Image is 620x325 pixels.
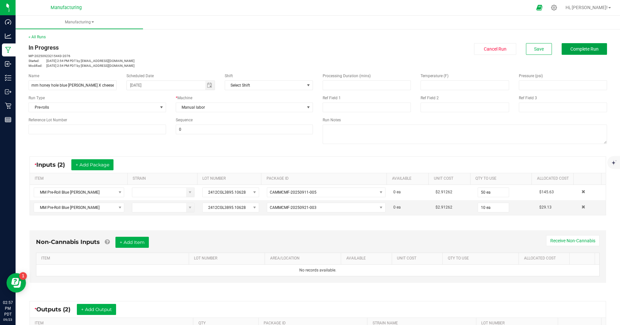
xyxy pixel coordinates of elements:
[34,187,124,197] span: NO DATA FOUND
[225,81,304,90] span: Select Shift
[393,205,396,210] span: 0
[474,43,516,55] button: Cancel Run
[270,256,339,261] a: AREA/LOCATIONSortable
[51,5,82,10] span: Manufacturing
[270,205,316,210] span: CAMMCMF-20250921-003
[435,205,452,210] span: $2.91262
[5,75,11,81] inline-svg: Inventory
[6,273,26,293] iframe: Resource center
[176,118,193,122] span: Sequence
[176,103,305,112] span: Manual labor
[5,19,11,25] inline-svg: Dashboard
[202,176,259,181] a: LOT NUMBERSortable
[5,89,11,95] inline-svg: Outbound
[575,256,592,261] a: Sortable
[448,256,516,261] a: QTY TO USESortable
[519,96,537,100] span: Ref Field 3
[346,256,389,261] a: AVAILABLESortable
[36,265,599,276] td: No records available.
[524,256,567,261] a: Allocated CostSortable
[323,74,371,78] span: Processing Duration (mins)
[562,43,607,55] button: Complete Run
[115,237,149,248] button: + Add Item
[5,61,11,67] inline-svg: Inbound
[566,5,608,10] span: Hi, [PERSON_NAME]!
[205,81,215,90] span: Toggle calendar
[570,46,599,52] span: Complete Run
[537,176,571,181] a: Allocated CostSortable
[29,118,67,122] span: Reference Lot Number
[36,238,100,246] span: Non-Cannabis Inputs
[397,205,401,210] span: ea
[127,81,205,90] input: Date
[5,116,11,123] inline-svg: Reports
[270,190,316,195] span: CAMMCMF-20250911-005
[526,43,552,55] button: Save
[475,176,529,181] a: QTY TO USESortable
[29,103,158,112] span: Pre-rolls
[421,96,439,100] span: Ref Field 2
[267,187,386,197] span: NO DATA FOUND
[550,5,558,11] div: Manage settings
[532,1,547,14] span: Open Ecommerce Menu
[34,203,116,212] span: MM Pre-Roll Blue [PERSON_NAME]
[225,74,233,78] span: Shift
[29,63,313,68] p: [DATE] 2:54 PM PDT by [EMAIL_ADDRESS][DOMAIN_NAME]
[194,256,262,261] a: LOT NUMBERSortable
[19,272,27,280] iframe: Resource center unread badge
[41,256,186,261] a: ITEMSortable
[126,74,154,78] span: Scheduled Date
[29,35,46,39] a: < All Runs
[534,46,544,52] span: Save
[5,102,11,109] inline-svg: Retail
[5,47,11,53] inline-svg: Manufacturing
[323,96,341,100] span: Ref Field 1
[16,16,143,29] a: Manufacturing
[133,176,195,181] a: STRAINSortable
[29,63,46,68] span: Modified:
[397,190,401,194] span: ea
[16,19,143,25] span: Manufacturing
[29,58,313,63] p: [DATE] 2:54 PM PDT by [EMAIL_ADDRESS][DOMAIN_NAME]
[225,80,313,90] span: NO DATA FOUND
[177,96,192,100] span: Machine
[29,43,313,52] div: In Progress
[36,306,77,313] span: Outputs (2)
[539,205,552,210] span: $29.13
[578,176,599,181] a: Sortable
[34,188,116,197] span: MM Pre-Roll Blue [PERSON_NAME]
[421,74,448,78] span: Temperature (F)
[203,188,251,197] span: 2412CGL3895.10628
[484,46,507,52] span: Cancel Run
[3,300,13,317] p: 02:57 PM PDT
[393,190,396,194] span: 0
[203,203,251,212] span: 2412CGL3895.10628
[434,176,468,181] a: Unit CostSortable
[29,74,39,78] span: Name
[519,74,543,78] span: Pressure (psi)
[3,317,13,322] p: 09/23
[77,304,116,315] button: + Add Output
[5,33,11,39] inline-svg: Analytics
[397,256,440,261] a: Unit CostSortable
[435,190,452,194] span: $2.91262
[392,176,426,181] a: AVAILABLESortable
[35,176,125,181] a: ITEMSortable
[267,203,386,212] span: NO DATA FOUND
[34,203,124,212] span: NO DATA FOUND
[36,161,71,168] span: Inputs (2)
[323,118,341,122] span: Run Notes
[105,238,110,246] a: Add Non-Cannabis items that were also consumed in the run (e.g. gloves and packaging); Also add N...
[539,190,554,194] span: $145.63
[29,95,45,101] span: Run Type
[29,58,46,63] span: Started:
[546,235,600,246] button: Receive Non-Cannabis
[71,159,113,170] button: + Add Package
[29,54,313,58] p: MP-20250923215443-2076
[267,176,384,181] a: PACKAGE IDSortable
